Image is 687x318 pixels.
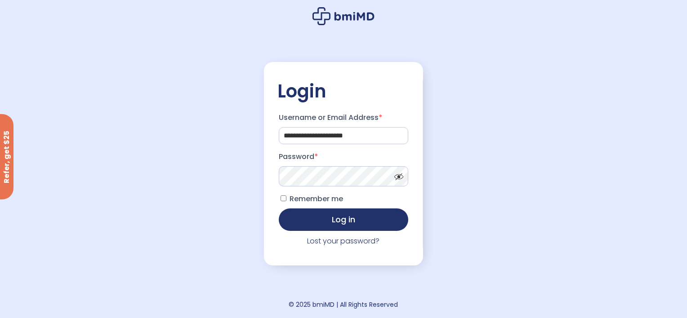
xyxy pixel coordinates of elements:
span: Remember me [290,194,343,204]
h2: Login [277,80,410,102]
button: Log in [279,208,408,231]
label: Username or Email Address [279,110,408,125]
input: Remember me [281,195,286,201]
div: © 2025 bmiMD | All Rights Reserved [289,298,398,311]
a: Lost your password? [307,236,379,246]
label: Password [279,150,408,164]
